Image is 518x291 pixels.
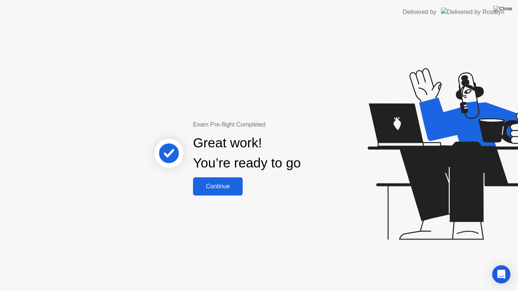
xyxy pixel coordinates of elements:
[493,6,512,12] img: Close
[492,265,510,283] div: Open Intercom Messenger
[195,183,240,190] div: Continue
[403,8,436,17] div: Delivered by
[193,177,243,196] button: Continue
[193,120,350,129] div: Exam Pre-flight Completed
[441,8,504,16] img: Delivered by Rosalyn
[193,133,301,173] div: Great work! You’re ready to go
